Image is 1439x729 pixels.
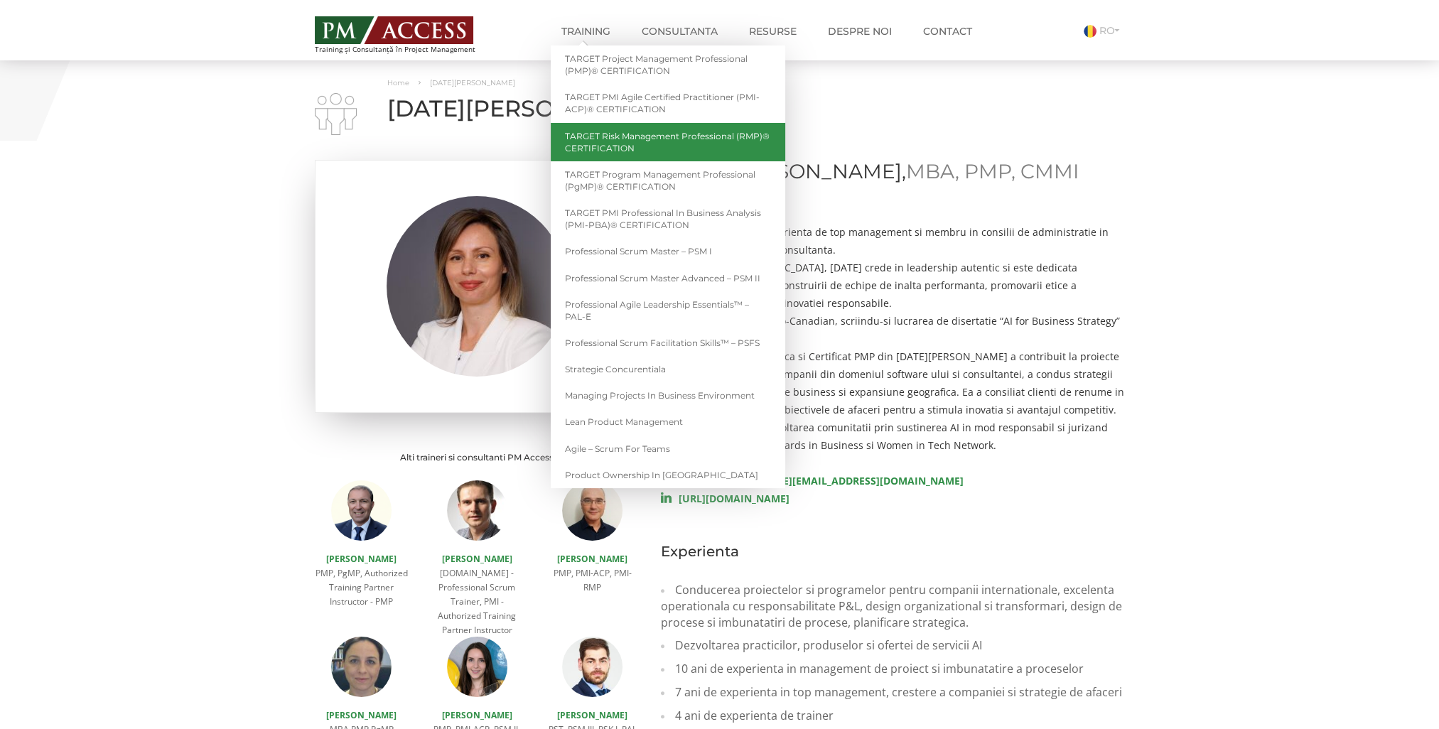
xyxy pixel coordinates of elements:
[551,123,785,161] a: TARGET Risk Management Professional (RMP)® CERTIFICATION
[551,84,785,122] a: TARGET PMI Agile Certified Practitioner (PMI-ACP)® CERTIFICATION
[661,474,964,487] a: [DATE][PERSON_NAME][EMAIL_ADDRESS][DOMAIN_NAME]
[661,704,1125,728] li: 4 ani de experienta de trainer
[557,709,627,721] a: [PERSON_NAME]
[661,657,1125,681] li: 10 ani de experienta in management de proiect si imbunatatire a proceselor
[387,78,409,87] a: Home
[551,436,785,462] a: Agile – Scrum for Teams
[447,637,507,697] img: Andreea Ionica - Trainer Agile
[661,681,1125,704] li: 7 ani de experienta in top management, crestere a companiei si strategie de afaceri
[1084,24,1125,37] a: RO
[912,17,983,45] a: Contact
[315,448,640,466] p: Alti traineri si consultanti PM Access
[661,160,1125,205] p: [DATE][PERSON_NAME],
[315,93,357,135] img: LUCIA STOICESCU
[326,709,397,721] a: [PERSON_NAME]
[551,265,785,291] a: Professional Scrum Master Advanced – PSM II
[551,200,785,238] a: TARGET PMI Professional in Business Analysis (PMI-PBA)® CERTIFICATION
[738,17,807,45] a: Resurse
[430,78,515,87] span: [DATE][PERSON_NAME]
[551,161,785,200] a: TARGET Program Management Professional (PgMP)® CERTIFICATION
[562,637,623,697] img: Florin Manolescu
[315,45,502,53] span: Training și Consultanță în Project Management
[447,480,507,541] img: Mihai Olaru
[661,634,1125,657] li: Dezvoltarea practicilor, produselor si ofertei de servicii AI
[331,637,392,697] img: Monica Gaita
[430,566,524,637] p: [DOMAIN_NAME] - Professional Scrum Trainer, PMI - Authorized Training Partner Instructor
[551,382,785,409] a: Managing Projects in Business Environment
[1084,25,1096,38] img: Romana
[817,17,902,45] a: Despre noi
[551,462,785,488] a: Product Ownership in [GEOGRAPHIC_DATA]
[326,553,397,565] a: [PERSON_NAME]
[661,578,1125,634] li: Conducerea proiectelor si programelor pentru companii internationale, excelenta operationala cu r...
[442,553,512,565] a: [PERSON_NAME]
[661,543,1125,561] p: Experienta
[442,709,512,721] a: [PERSON_NAME]
[551,45,785,84] a: TARGET Project Management Professional (PMP)® CERTIFICATION
[545,566,639,595] p: PMP, PMI-ACP, PMI-RMP
[661,223,1125,454] p: [DATE] are 19 ani de experienta de top management si membru in consilii de administratie in indus...
[551,356,785,382] a: Strategie Concurentiala
[551,409,785,435] a: Lean Product Management
[315,16,473,44] img: PM ACCESS - Echipa traineri si consultanti certificati PMP: Narciss Popescu, Mihai Olaru, Monica ...
[551,238,785,264] a: Professional Scrum Master – PSM I
[551,330,785,356] a: Professional Scrum Facilitation Skills™ – PSFS
[631,17,728,45] a: Consultanta
[551,17,621,45] a: Training
[661,492,789,505] a: [URL][DOMAIN_NAME]
[315,12,502,53] a: Training și Consultanță în Project Management
[315,566,409,609] p: PMP, PgMP, Authorized Training Partner Instructor - PMP
[551,291,785,330] a: Professional Agile Leadership Essentials™ – PAL-E
[557,553,627,565] a: [PERSON_NAME]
